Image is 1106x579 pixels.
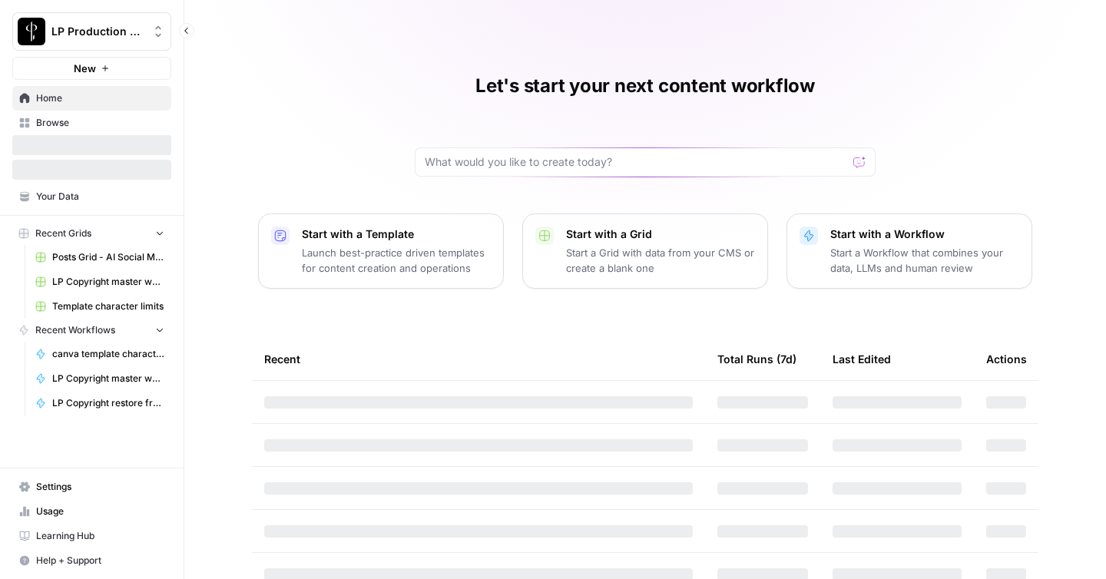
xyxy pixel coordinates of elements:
span: Help + Support [36,554,164,567]
p: Start with a Template [302,227,491,242]
p: Start with a Workflow [830,227,1019,242]
div: Recent [264,338,693,380]
span: New [74,61,96,76]
button: Recent Workflows [12,319,171,342]
span: Usage [36,505,164,518]
span: Recent Grids [35,227,91,240]
button: Start with a WorkflowStart a Workflow that combines your data, LLMs and human review [786,213,1032,289]
button: Start with a TemplateLaunch best-practice driven templates for content creation and operations [258,213,504,289]
a: Template character limits [28,294,171,319]
input: What would you like to create today? [425,154,847,170]
span: LP Copyright master workflow Grid [52,275,164,289]
button: Help + Support [12,548,171,573]
a: Browse [12,111,171,135]
span: LP Copyright master workflow [52,372,164,385]
button: Workspace: LP Production Workloads [12,12,171,51]
a: LP Copyright restore from AWS workflow [28,391,171,415]
p: Start a Grid with data from your CMS or create a blank one [566,245,755,276]
p: Start a Workflow that combines your data, LLMs and human review [830,245,1019,276]
a: Home [12,86,171,111]
span: Your Data [36,190,164,203]
a: canva template character limit fixing [28,342,171,366]
h1: Let's start your next content workflow [475,74,815,98]
span: Home [36,91,164,105]
a: Learning Hub [12,524,171,548]
a: Usage [12,499,171,524]
a: Posts Grid - AI Social Media [28,245,171,270]
a: LP Copyright master workflow Grid [28,270,171,294]
span: canva template character limit fixing [52,347,164,361]
button: New [12,57,171,80]
a: LP Copyright master workflow [28,366,171,391]
img: LP Production Workloads Logo [18,18,45,45]
div: Total Runs (7d) [717,338,796,380]
div: Last Edited [833,338,891,380]
span: Learning Hub [36,529,164,543]
span: LP Copyright restore from AWS workflow [52,396,164,410]
p: Start with a Grid [566,227,755,242]
button: Recent Grids [12,222,171,245]
span: Browse [36,116,164,130]
span: Recent Workflows [35,323,115,337]
span: Posts Grid - AI Social Media [52,250,164,264]
p: Launch best-practice driven templates for content creation and operations [302,245,491,276]
span: Settings [36,480,164,494]
span: Template character limits [52,299,164,313]
a: Your Data [12,184,171,209]
button: Start with a GridStart a Grid with data from your CMS or create a blank one [522,213,768,289]
a: Settings [12,475,171,499]
span: LP Production Workloads [51,24,144,39]
div: Actions [986,338,1027,380]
